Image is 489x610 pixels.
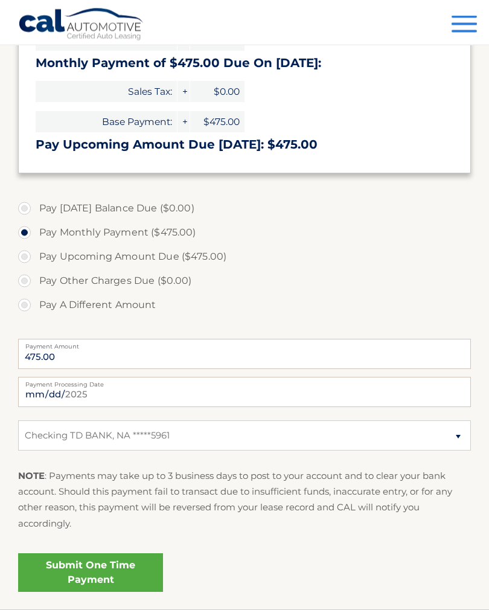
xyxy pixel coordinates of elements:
label: Pay [DATE] Balance Due ($0.00) [18,197,471,221]
input: Payment Date [18,377,471,408]
span: Sales Tax: [36,82,177,103]
strong: NOTE [18,470,45,482]
a: Cal Automotive [18,8,145,43]
label: Payment Processing Date [18,377,471,387]
label: Payment Amount [18,339,471,349]
span: Base Payment: [36,112,177,133]
input: Payment Amount [18,339,471,370]
h3: Pay Upcoming Amount Due [DATE]: $475.00 [36,138,453,153]
span: $475.00 [190,112,245,133]
h3: Monthly Payment of $475.00 Due On [DATE]: [36,56,453,71]
label: Pay A Different Amount [18,294,471,318]
span: + [177,82,190,103]
p: : Payments may take up to 3 business days to post to your account and to clear your bank account.... [18,469,471,532]
span: + [177,112,190,133]
a: Submit One Time Payment [18,554,163,592]
span: $0.00 [190,82,245,103]
label: Pay Other Charges Due ($0.00) [18,269,471,294]
button: Menu [452,16,477,36]
label: Pay Upcoming Amount Due ($475.00) [18,245,471,269]
label: Pay Monthly Payment ($475.00) [18,221,471,245]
